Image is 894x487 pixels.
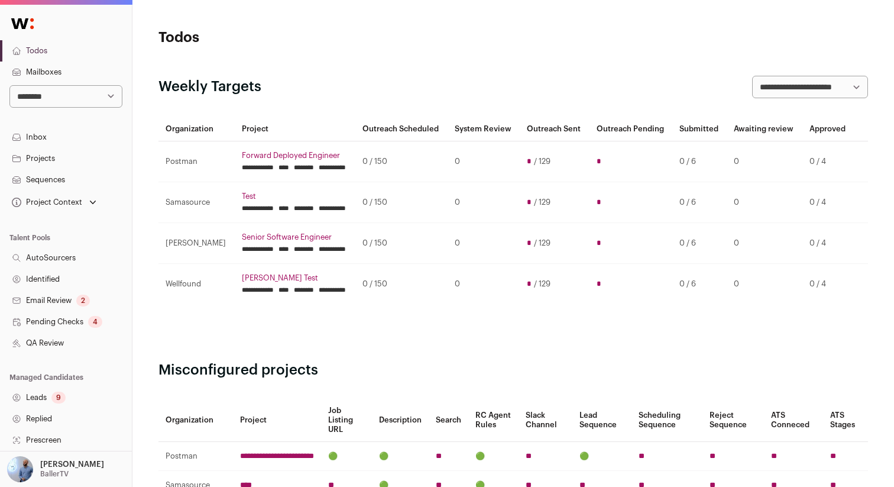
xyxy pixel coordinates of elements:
button: Open dropdown [9,194,99,211]
th: ATS Stages [823,399,868,442]
h2: Weekly Targets [158,78,261,96]
th: Awaiting review [727,117,802,141]
div: 2 [76,295,90,307]
a: [PERSON_NAME] Test [242,273,348,283]
td: 0 / 4 [802,182,854,223]
td: 0 / 6 [672,141,727,182]
td: Postman [158,442,233,471]
td: 0 / 4 [802,223,854,264]
td: 🟢 [372,442,429,471]
th: Outreach Scheduled [355,117,448,141]
td: Wellfound [158,264,235,305]
td: 🟢 [572,442,631,471]
td: Postman [158,141,235,182]
th: Search [429,399,468,442]
td: 0 / 150 [355,182,448,223]
div: Project Context [9,198,82,207]
td: 0 / 6 [672,264,727,305]
td: 0 [448,141,520,182]
img: Wellfound [5,12,40,36]
td: 🟢 [468,442,519,471]
img: 97332-medium_jpg [7,456,33,482]
td: 0 / 6 [672,223,727,264]
th: RC Agent Rules [468,399,519,442]
p: BallerTV [40,469,69,479]
td: 0 / 4 [802,264,854,305]
th: ATS Conneced [764,399,822,442]
th: Outreach Pending [589,117,673,141]
th: Reject Sequence [702,399,764,442]
a: Test [242,192,348,201]
span: / 129 [534,198,550,207]
span: / 129 [534,157,550,166]
td: 0 / 150 [355,141,448,182]
span: / 129 [534,279,550,289]
a: Forward Deployed Engineer [242,151,348,160]
h2: Misconfigured projects [158,361,868,380]
td: 0 / 150 [355,264,448,305]
td: 0 [448,182,520,223]
a: Senior Software Engineer [242,233,348,242]
div: 4 [88,316,102,328]
td: [PERSON_NAME] [158,223,235,264]
td: 0 [727,264,802,305]
th: Organization [158,117,235,141]
th: Description [372,399,429,442]
th: Outreach Sent [520,117,589,141]
th: Scheduling Sequence [631,399,702,442]
td: 0 / 6 [672,182,727,223]
div: 9 [51,392,66,404]
th: System Review [448,117,520,141]
td: 0 [448,223,520,264]
td: 0 [727,141,802,182]
td: 🟢 [321,442,372,471]
td: 0 / 4 [802,141,854,182]
td: 0 [448,264,520,305]
th: Project [233,399,321,442]
h1: Todos [158,28,395,47]
th: Lead Sequence [572,399,631,442]
td: 0 [727,182,802,223]
th: Approved [802,117,854,141]
span: / 129 [534,238,550,248]
td: Samasource [158,182,235,223]
p: [PERSON_NAME] [40,460,104,469]
th: Organization [158,399,233,442]
td: 0 [727,223,802,264]
th: Job Listing URL [321,399,372,442]
th: Submitted [672,117,727,141]
button: Open dropdown [5,456,106,482]
td: 0 / 150 [355,223,448,264]
th: Project [235,117,355,141]
th: Slack Channel [519,399,572,442]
